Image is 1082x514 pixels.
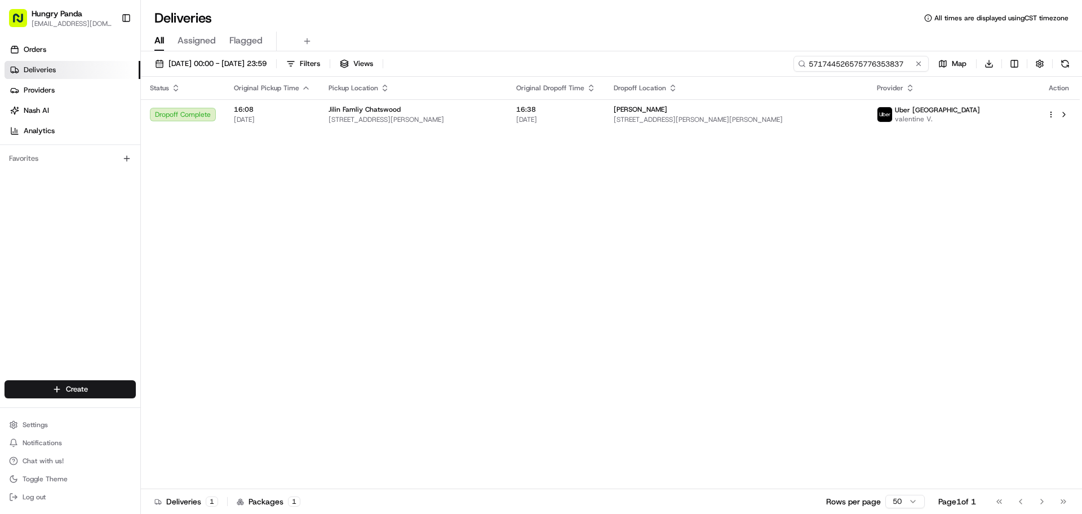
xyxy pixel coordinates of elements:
button: Hungry Panda [32,8,82,19]
button: Create [5,380,136,398]
div: 1 [206,497,218,507]
a: Deliveries [5,61,140,79]
div: 💻 [95,253,104,262]
span: Uber [GEOGRAPHIC_DATA] [895,106,980,115]
button: Log out [5,489,136,505]
span: 8月7日 [100,205,122,214]
span: [STREET_ADDRESS][PERSON_NAME] [329,115,498,124]
a: Providers [5,81,140,99]
button: [DATE] 00:00 - [DATE] 23:59 [150,56,272,72]
span: [DATE] [516,115,596,124]
span: Original Dropoff Time [516,84,584,93]
div: Favorites [5,150,136,168]
span: [STREET_ADDRESS][PERSON_NAME][PERSON_NAME] [614,115,859,124]
span: [PERSON_NAME] [35,205,91,214]
a: Nash AI [5,102,140,120]
button: Start new chat [192,111,205,125]
button: Chat with us! [5,453,136,469]
span: Views [353,59,373,69]
p: Rows per page [826,496,881,507]
div: 📗 [11,253,20,262]
span: [PERSON_NAME] [614,105,667,114]
span: Nash AI [24,106,49,116]
button: [EMAIL_ADDRESS][DOMAIN_NAME] [32,19,112,28]
span: • [94,205,97,214]
button: Settings [5,417,136,433]
button: Toggle Theme [5,471,136,487]
a: 📗Knowledge Base [7,248,91,268]
span: Create [66,384,88,394]
button: Notifications [5,435,136,451]
span: Chat with us! [23,456,64,465]
button: Map [933,56,972,72]
h1: Deliveries [154,9,212,27]
img: Asif Zaman Khan [11,195,29,213]
span: 8月15日 [43,175,70,184]
button: Refresh [1057,56,1073,72]
span: Flagged [229,34,263,47]
span: Orders [24,45,46,55]
span: 16:38 [516,105,596,114]
input: Type to search [793,56,929,72]
a: Orders [5,41,140,59]
a: 💻API Documentation [91,248,185,268]
span: 16:08 [234,105,311,114]
img: Nash [11,11,34,34]
span: Pylon [112,280,136,288]
span: Original Pickup Time [234,84,299,93]
div: Action [1047,84,1071,93]
span: Knowledge Base [23,252,86,263]
span: Provider [877,84,903,93]
div: Past conversations [11,147,72,156]
a: Analytics [5,122,140,140]
button: Views [335,56,378,72]
button: Hungry Panda[EMAIL_ADDRESS][DOMAIN_NAME] [5,5,117,32]
input: Clear [29,73,186,85]
span: API Documentation [107,252,181,263]
span: Map [952,59,966,69]
span: All times are displayed using CST timezone [934,14,1068,23]
span: Log out [23,493,46,502]
span: Dropoff Location [614,84,666,93]
img: 1736555255976-a54dd68f-1ca7-489b-9aae-adbdc363a1c4 [11,108,32,128]
span: valentine V. [895,115,980,124]
span: Filters [300,59,320,69]
div: 1 [288,497,300,507]
button: See all [175,144,205,158]
span: • [37,175,41,184]
img: 1736555255976-a54dd68f-1ca7-489b-9aae-adbdc363a1c4 [23,206,32,215]
span: Settings [23,420,48,429]
span: Analytics [24,126,55,136]
span: Assigned [178,34,216,47]
div: Page 1 of 1 [938,496,976,507]
div: Packages [237,496,300,507]
a: Powered byPylon [79,279,136,288]
p: Welcome 👋 [11,45,205,63]
span: [DATE] 00:00 - [DATE] 23:59 [168,59,267,69]
button: Filters [281,56,325,72]
div: We're available if you need us! [51,119,155,128]
span: Deliveries [24,65,56,75]
span: All [154,34,164,47]
div: Start new chat [51,108,185,119]
span: Providers [24,85,55,95]
span: [DATE] [234,115,311,124]
div: Deliveries [154,496,218,507]
span: Pickup Location [329,84,378,93]
img: uber-new-logo.jpeg [877,107,892,122]
span: Notifications [23,438,62,447]
span: Jilin Famliy Chatswood [329,105,401,114]
span: Toggle Theme [23,475,68,484]
span: Status [150,84,169,93]
img: 1727276513143-84d647e1-66c0-4f92-a045-3c9f9f5dfd92 [24,108,44,128]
